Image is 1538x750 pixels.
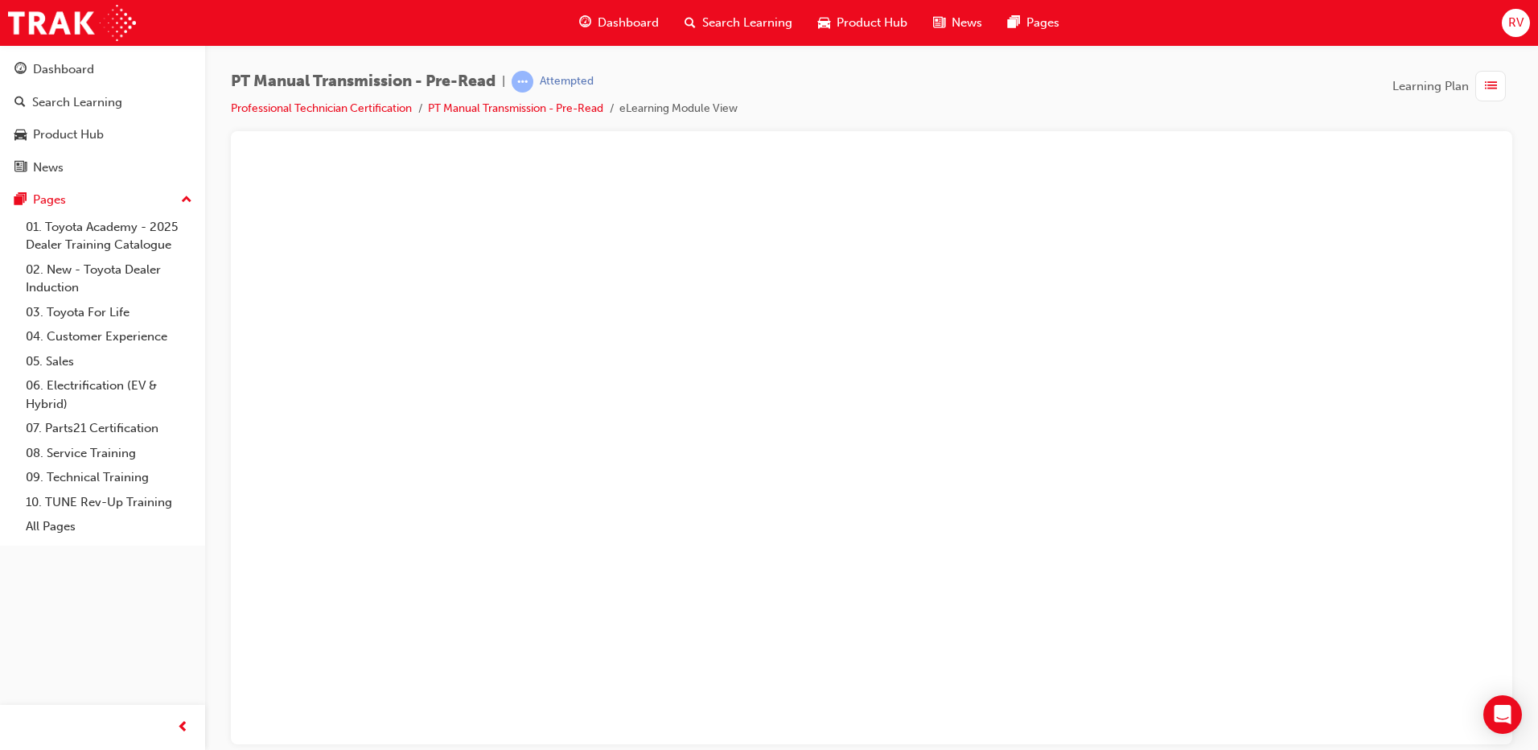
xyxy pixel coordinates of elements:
[702,14,792,32] span: Search Learning
[502,72,505,91] span: |
[579,13,591,33] span: guage-icon
[1502,9,1530,37] button: RV
[512,71,533,93] span: learningRecordVerb_ATTEMPT-icon
[33,191,66,209] div: Pages
[32,93,122,112] div: Search Learning
[933,13,945,33] span: news-icon
[19,300,199,325] a: 03. Toyota For Life
[1026,14,1059,32] span: Pages
[19,258,199,300] a: 02. New - Toyota Dealer Induction
[19,465,199,490] a: 09. Technical Training
[818,13,830,33] span: car-icon
[6,52,199,185] button: DashboardSearch LearningProduct HubNews
[177,718,189,738] span: prev-icon
[1485,76,1497,97] span: list-icon
[19,349,199,374] a: 05. Sales
[19,416,199,441] a: 07. Parts21 Certification
[19,490,199,515] a: 10. TUNE Rev-Up Training
[19,441,199,466] a: 08. Service Training
[805,6,920,39] a: car-iconProduct Hub
[1483,695,1522,734] div: Open Intercom Messenger
[837,14,907,32] span: Product Hub
[33,159,64,177] div: News
[14,96,26,110] span: search-icon
[1392,77,1469,96] span: Learning Plan
[1008,13,1020,33] span: pages-icon
[598,14,659,32] span: Dashboard
[6,88,199,117] a: Search Learning
[231,101,412,115] a: Professional Technician Certification
[14,161,27,175] span: news-icon
[6,120,199,150] a: Product Hub
[19,514,199,539] a: All Pages
[1508,14,1524,32] span: RV
[995,6,1072,39] a: pages-iconPages
[619,100,738,118] li: eLearning Module View
[8,5,136,41] img: Trak
[1392,71,1512,101] button: Learning Plan
[14,193,27,208] span: pages-icon
[19,373,199,416] a: 06. Electrification (EV & Hybrid)
[566,6,672,39] a: guage-iconDashboard
[540,74,594,89] div: Attempted
[672,6,805,39] a: search-iconSearch Learning
[33,126,104,144] div: Product Hub
[920,6,995,39] a: news-iconNews
[6,185,199,215] button: Pages
[19,215,199,258] a: 01. Toyota Academy - 2025 Dealer Training Catalogue
[181,190,192,211] span: up-icon
[14,63,27,77] span: guage-icon
[19,324,199,349] a: 04. Customer Experience
[14,128,27,142] span: car-icon
[6,153,199,183] a: News
[685,13,696,33] span: search-icon
[33,60,94,79] div: Dashboard
[952,14,982,32] span: News
[231,72,496,91] span: PT Manual Transmission - Pre-Read
[6,55,199,84] a: Dashboard
[428,101,603,115] a: PT Manual Transmission - Pre-Read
